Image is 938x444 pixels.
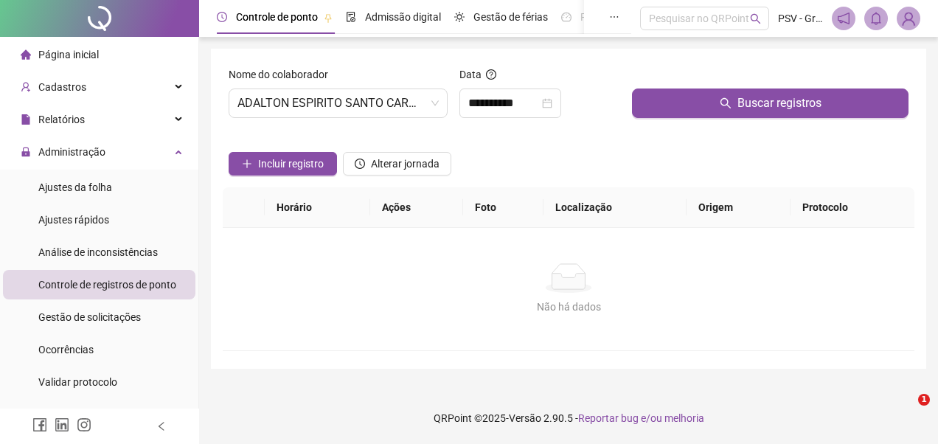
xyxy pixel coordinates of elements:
[343,152,451,176] button: Alterar jornada
[38,279,176,291] span: Controle de registros de ponto
[459,69,482,80] span: Data
[837,12,850,25] span: notification
[38,344,94,355] span: Ocorrências
[918,394,930,406] span: 1
[217,12,227,22] span: clock-circle
[578,412,704,424] span: Reportar bug e/ou melhoria
[778,10,823,27] span: PSV - Grupo PSV
[869,12,883,25] span: bell
[561,12,572,22] span: dashboard
[236,11,318,23] span: Controle de ponto
[21,82,31,92] span: user-add
[240,299,897,315] div: Não há dados
[580,11,638,23] span: Painel do DP
[21,147,31,157] span: lock
[21,49,31,60] span: home
[156,421,167,431] span: left
[687,187,791,228] th: Origem
[737,94,821,112] span: Buscar registros
[55,417,69,432] span: linkedin
[750,13,761,24] span: search
[486,69,496,80] span: question-circle
[370,187,464,228] th: Ações
[346,12,356,22] span: file-done
[38,146,105,158] span: Administração
[609,12,619,22] span: ellipsis
[463,187,543,228] th: Foto
[543,187,687,228] th: Localização
[77,417,91,432] span: instagram
[791,187,914,228] th: Protocolo
[38,49,99,60] span: Página inicial
[888,394,923,429] iframe: Intercom live chat
[371,156,440,172] span: Alterar jornada
[343,159,451,171] a: Alterar jornada
[38,246,158,258] span: Análise de inconsistências
[38,311,141,323] span: Gestão de solicitações
[365,11,441,23] span: Admissão digital
[265,187,370,228] th: Horário
[355,159,365,169] span: clock-circle
[229,152,337,176] button: Incluir registro
[199,392,938,444] footer: QRPoint © 2025 - 2.90.5 -
[38,376,117,388] span: Validar protocolo
[258,156,324,172] span: Incluir registro
[632,89,909,118] button: Buscar registros
[38,181,112,193] span: Ajustes da folha
[473,11,548,23] span: Gestão de férias
[229,66,338,83] label: Nome do colaborador
[509,412,541,424] span: Versão
[242,159,252,169] span: plus
[21,114,31,125] span: file
[32,417,47,432] span: facebook
[38,81,86,93] span: Cadastros
[38,114,85,125] span: Relatórios
[897,7,920,30] img: 86965
[38,214,109,226] span: Ajustes rápidos
[454,12,465,22] span: sun
[324,13,333,22] span: pushpin
[720,97,732,109] span: search
[237,89,439,117] span: ADALTON ESPIRITO SANTO CARMO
